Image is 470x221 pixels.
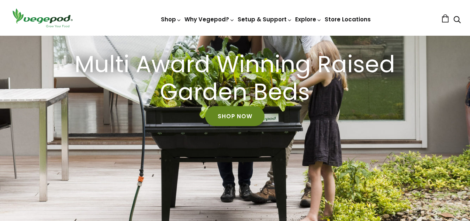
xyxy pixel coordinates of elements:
[453,17,461,24] a: Search
[325,15,371,23] a: Store Locations
[205,106,265,126] a: Shop Now
[184,15,235,23] a: Why Vegepod?
[295,15,322,23] a: Explore
[161,15,182,23] a: Shop
[238,15,292,23] a: Setup & Support
[9,7,76,28] img: Vegepod
[45,51,426,106] a: Multi Award Winning Raised Garden Beds
[69,51,401,106] h2: Multi Award Winning Raised Garden Beds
